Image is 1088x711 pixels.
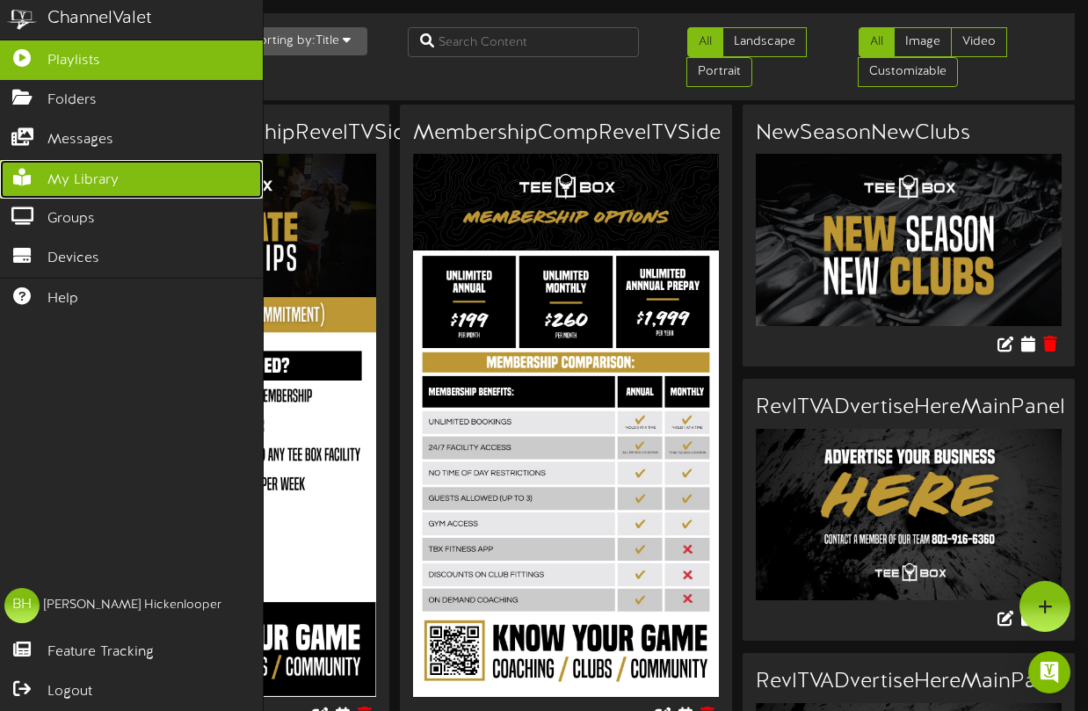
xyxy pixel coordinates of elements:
span: Groups [47,209,95,229]
h3: MembershipCompRevelTVSide [413,122,719,145]
h3: RevlTVADvertiseHereMainPanel [756,396,1062,419]
a: Customizable [858,57,958,87]
button: Sorting by:Title [236,27,367,55]
img: b3f906fa-5cd1-4751-a567-d6dcc282e051.png [756,429,1062,601]
a: Video [951,27,1007,57]
div: ChannelValet [47,6,152,32]
span: My Library [47,170,119,191]
input: Search Content [408,27,639,57]
span: Messages [47,130,113,150]
h3: NewSeasonNewClubs [756,122,1062,145]
a: Landscape [722,27,807,57]
span: Devices [47,249,99,269]
h3: RevlTVADvertiseHereMainPanel [756,671,1062,693]
div: BH [4,588,40,623]
div: Open Intercom Messenger [1028,651,1070,693]
img: b1f90c7e-b4f5-4d7d-bebc-c762e06207a8.png [756,154,1062,326]
img: c9da1eb0-b8db-4c9f-895e-70483cc12277.jpg [413,154,719,697]
a: Portrait [686,57,752,87]
div: [PERSON_NAME] Hickenlooper [44,597,221,614]
span: Help [47,289,78,309]
span: Folders [47,91,97,111]
span: Playlists [47,51,100,71]
h3: CorporateMembershipRevelTVSide [70,122,376,145]
a: All [687,27,723,57]
a: All [859,27,895,57]
a: Image [894,27,952,57]
span: Logout [47,682,92,702]
span: Feature Tracking [47,642,154,663]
